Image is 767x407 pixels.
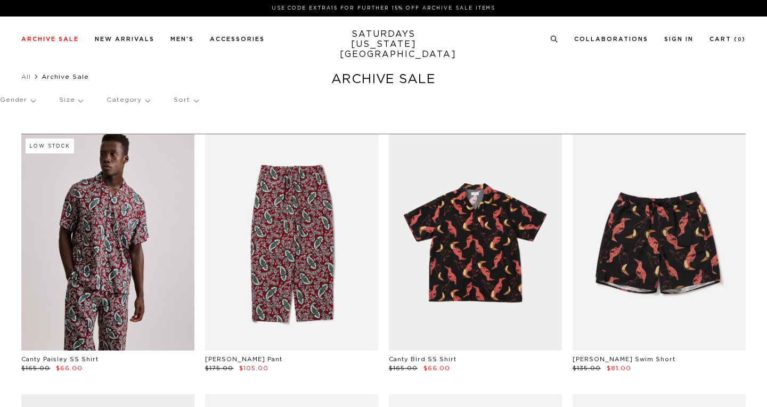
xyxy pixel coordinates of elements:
a: [PERSON_NAME] Swim Short [573,356,675,362]
span: $66.00 [423,365,450,371]
span: $175.00 [205,365,233,371]
p: Use Code EXTRA15 for Further 15% Off Archive Sale Items [26,4,741,12]
a: Men's [170,36,194,42]
a: Accessories [210,36,265,42]
a: Cart (0) [709,36,746,42]
a: Canty Paisley SS Shirt [21,356,99,362]
small: 0 [738,37,742,42]
a: Sign In [664,36,693,42]
a: New Arrivals [95,36,154,42]
span: $105.00 [239,365,268,371]
span: $66.00 [56,365,83,371]
p: Sort [174,88,198,112]
p: Size [59,88,83,112]
a: Canty Bird SS Shirt [389,356,456,362]
p: Category [107,88,150,112]
a: [PERSON_NAME] Pant [205,356,282,362]
a: SATURDAYS[US_STATE][GEOGRAPHIC_DATA] [340,29,428,60]
span: $135.00 [573,365,601,371]
span: $81.00 [607,365,631,371]
a: All [21,74,31,80]
div: Low Stock [26,139,74,153]
span: $165.00 [21,365,50,371]
span: Archive Sale [42,74,89,80]
span: $165.00 [389,365,418,371]
a: Collaborations [574,36,648,42]
a: Archive Sale [21,36,79,42]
